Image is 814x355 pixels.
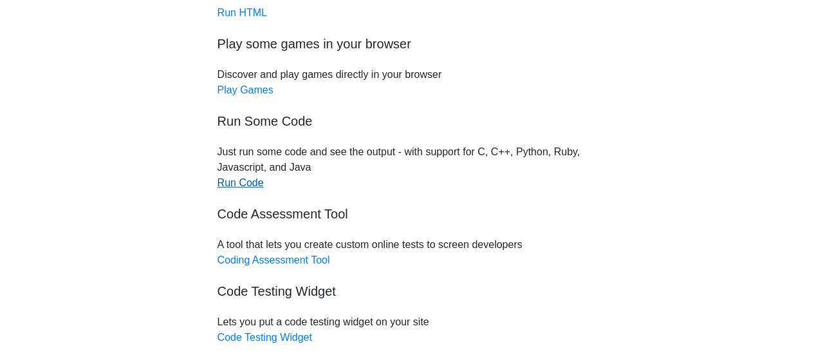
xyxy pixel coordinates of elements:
[217,84,273,95] a: Play Games
[217,113,597,129] h5: Run Some Code
[217,332,312,343] a: Code Testing Widget
[217,283,597,299] h5: Code Testing Widget
[217,254,330,265] a: Coding Assessment Tool
[217,177,264,188] a: Run Code
[217,7,267,18] a: Run HTML
[217,36,597,52] h5: Play some games in your browser
[217,206,597,222] h5: Code Assessment Tool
